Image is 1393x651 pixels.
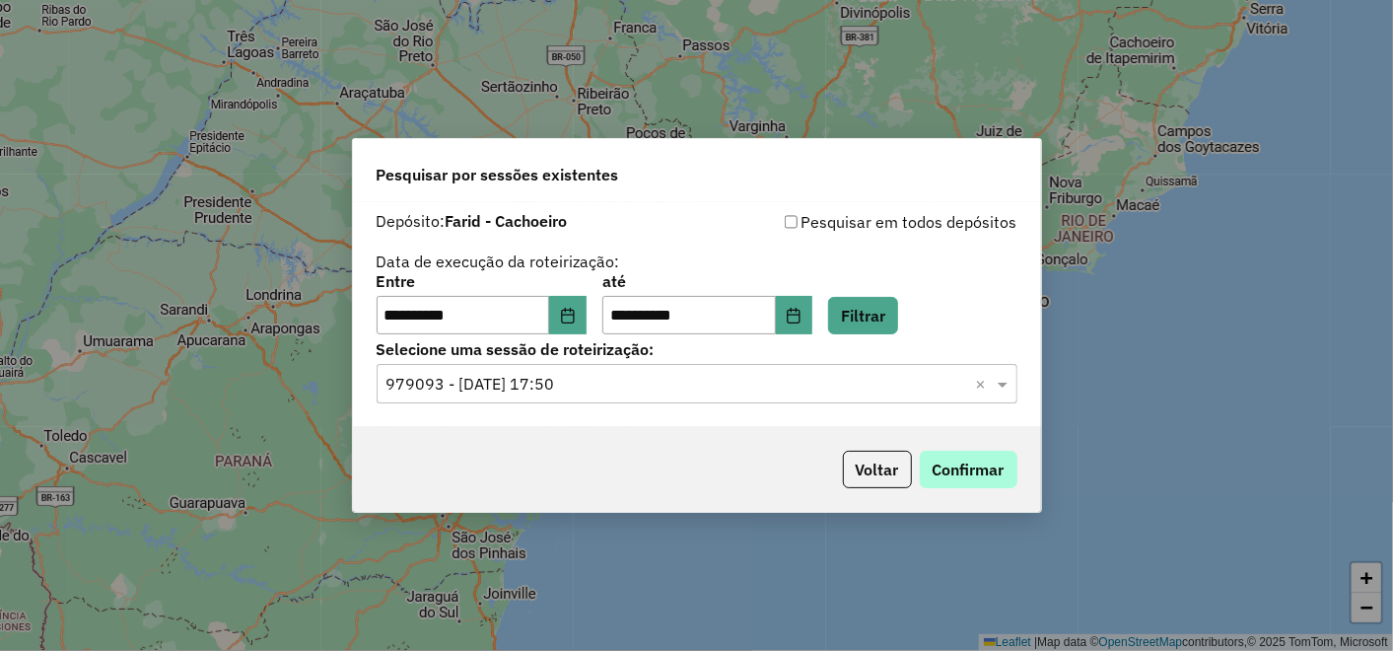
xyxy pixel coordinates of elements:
[446,211,568,231] strong: Farid - Cachoeiro
[828,297,898,334] button: Filtrar
[843,451,912,488] button: Voltar
[377,269,587,293] label: Entre
[377,250,620,273] label: Data de execução da roteirização:
[920,451,1017,488] button: Confirmar
[697,210,1017,234] div: Pesquisar em todos depósitos
[602,269,812,293] label: até
[976,372,993,396] span: Clear all
[776,296,813,335] button: Choose Date
[549,296,587,335] button: Choose Date
[377,209,568,233] label: Depósito:
[377,163,619,186] span: Pesquisar por sessões existentes
[377,337,1017,361] label: Selecione uma sessão de roteirização:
